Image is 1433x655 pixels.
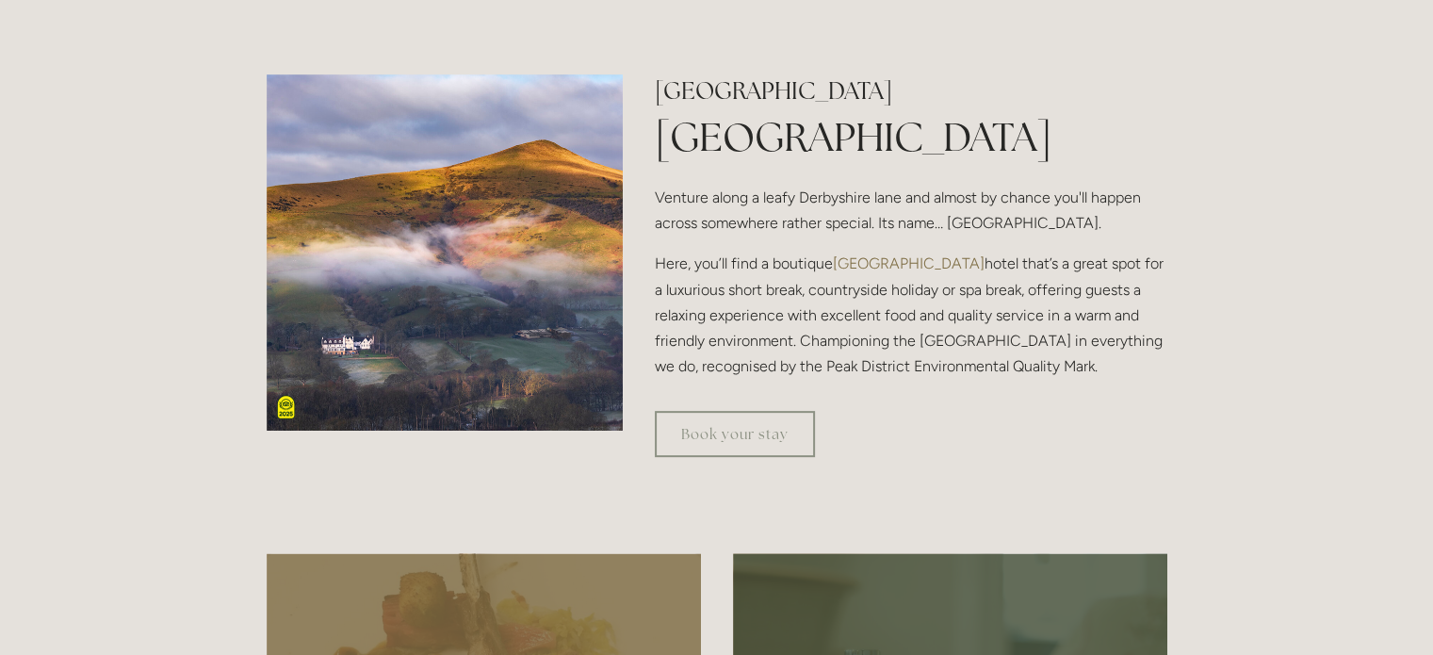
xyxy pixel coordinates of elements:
[267,74,624,432] img: Peak District National Park- misty Lose Hill View. Losehill House
[655,109,1166,165] h1: [GEOGRAPHIC_DATA]
[655,74,1166,107] h2: [GEOGRAPHIC_DATA]
[655,185,1166,236] p: Venture along a leafy Derbyshire lane and almost by chance you'll happen across somewhere rather ...
[655,411,815,457] a: Book your stay
[833,254,985,272] a: [GEOGRAPHIC_DATA]
[655,251,1166,379] p: Here, you’ll find a boutique hotel that’s a great spot for a luxurious short break, countryside h...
